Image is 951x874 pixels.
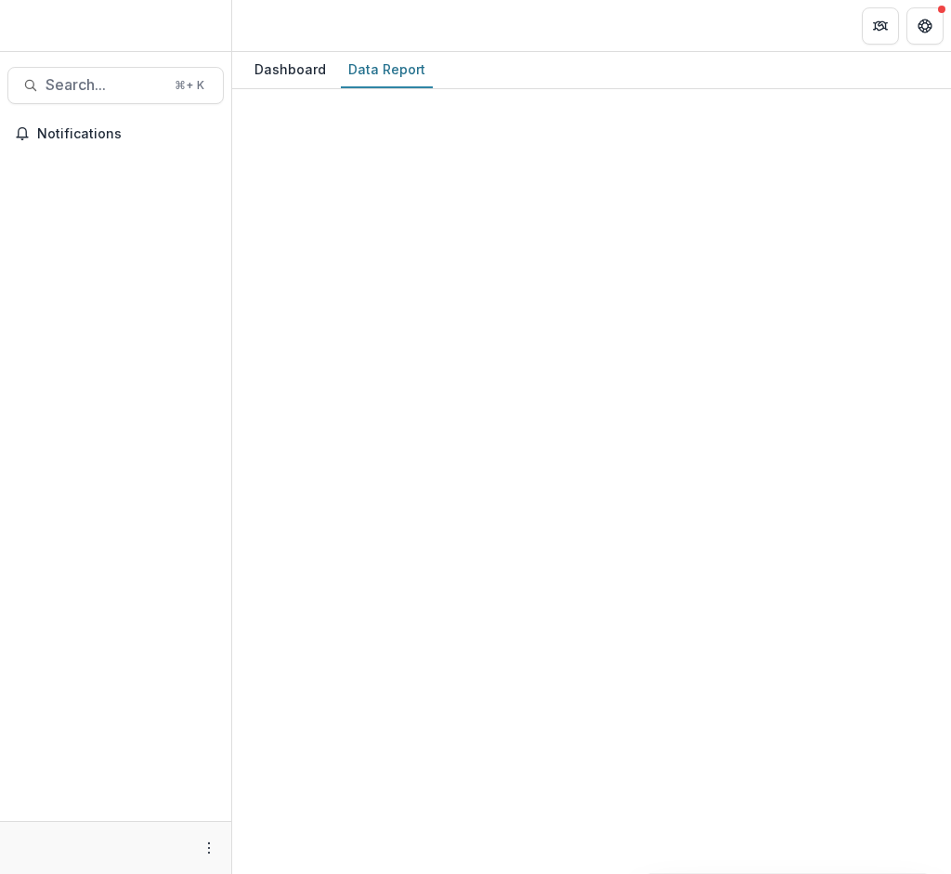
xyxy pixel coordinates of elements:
[247,56,333,83] div: Dashboard
[862,7,899,45] button: Partners
[341,52,433,88] a: Data Report
[171,75,208,96] div: ⌘ + K
[37,126,216,142] span: Notifications
[46,76,163,94] span: Search...
[341,56,433,83] div: Data Report
[906,7,944,45] button: Get Help
[247,52,333,88] a: Dashboard
[7,119,224,149] button: Notifications
[198,837,220,859] button: More
[7,67,224,104] button: Search...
